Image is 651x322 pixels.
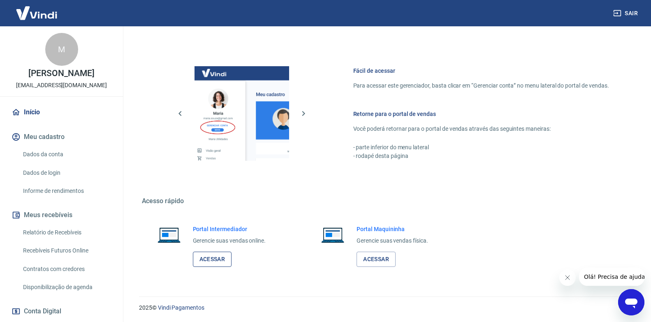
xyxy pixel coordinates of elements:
[142,197,629,205] h5: Acesso rápido
[353,67,609,75] h6: Fácil de acessar
[20,261,113,278] a: Contratos com credores
[195,66,289,161] img: Imagem da dashboard mostrando o botão de gerenciar conta na sidebar no lado esquerdo
[618,289,644,315] iframe: Botão para abrir a janela de mensagens
[20,224,113,241] a: Relatório de Recebíveis
[10,0,63,25] img: Vindi
[5,6,69,12] span: Olá! Precisa de ajuda?
[10,128,113,146] button: Meu cadastro
[20,183,113,199] a: Informe de rendimentos
[20,164,113,181] a: Dados de login
[357,225,428,233] h6: Portal Maquininha
[353,125,609,133] p: Você poderá retornar para o portal de vendas através das seguintes maneiras:
[10,302,113,320] button: Conta Digital
[20,242,113,259] a: Recebíveis Futuros Online
[612,6,641,21] button: Sair
[20,279,113,296] a: Disponibilização de agenda
[353,152,609,160] p: - rodapé desta página
[353,143,609,152] p: - parte inferior do menu lateral
[158,304,204,311] a: Vindi Pagamentos
[559,269,576,286] iframe: Fechar mensagem
[353,110,609,118] h6: Retorne para o portal de vendas
[353,81,609,90] p: Para acessar este gerenciador, basta clicar em “Gerenciar conta” no menu lateral do portal de ven...
[357,236,428,245] p: Gerencie suas vendas física.
[193,236,266,245] p: Gerencie suas vendas online.
[579,268,644,286] iframe: Mensagem da empresa
[10,206,113,224] button: Meus recebíveis
[16,81,107,90] p: [EMAIL_ADDRESS][DOMAIN_NAME]
[10,103,113,121] a: Início
[193,225,266,233] h6: Portal Intermediador
[20,146,113,163] a: Dados da conta
[45,33,78,66] div: M
[315,225,350,245] img: Imagem de um notebook aberto
[152,225,186,245] img: Imagem de um notebook aberto
[28,69,94,78] p: [PERSON_NAME]
[193,252,232,267] a: Acessar
[139,303,631,312] p: 2025 ©
[357,252,396,267] a: Acessar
